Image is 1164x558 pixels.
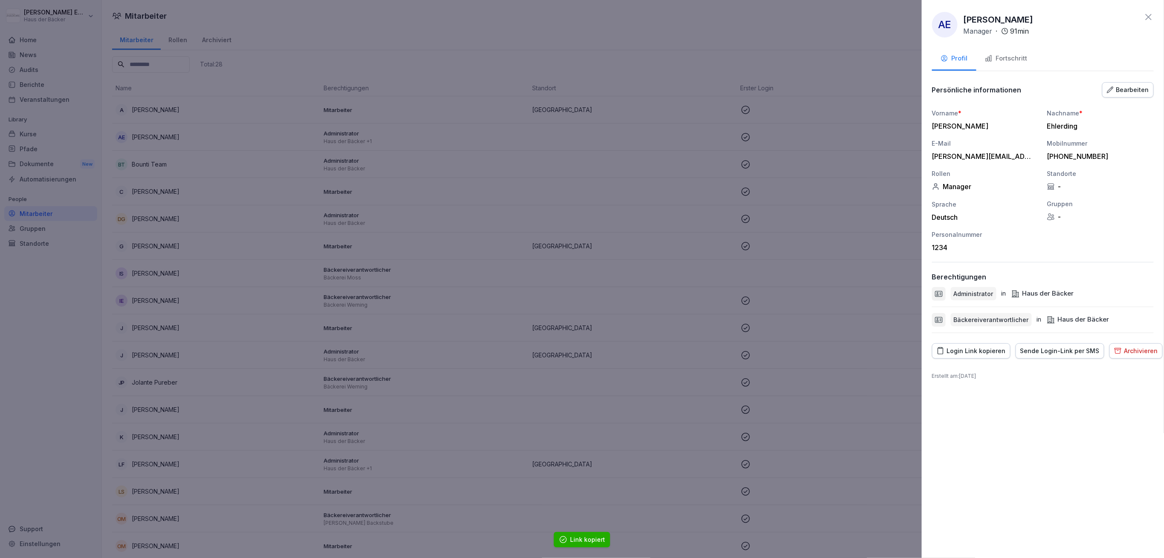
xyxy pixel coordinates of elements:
[932,86,1022,94] p: Persönliche informationen
[932,152,1034,161] div: [PERSON_NAME][EMAIL_ADDRESS][DOMAIN_NAME]
[932,213,1039,221] div: Deutsch
[1011,289,1074,299] div: Haus der Bäcker
[964,13,1034,26] p: [PERSON_NAME]
[932,343,1011,359] button: Login Link kopieren
[932,372,1154,380] p: Erstellt am : [DATE]
[1047,122,1150,130] div: Ehlerding
[1047,152,1150,161] div: [PHONE_NUMBER]
[932,230,1039,239] div: Personalnummer
[932,243,1034,252] div: 1234
[964,26,1029,36] div: ·
[1047,182,1154,191] div: -
[1016,343,1104,359] button: Sende Login-Link per SMS
[1002,289,1006,299] p: in
[937,346,1006,356] div: Login Link kopieren
[976,48,1036,71] button: Fortschritt
[941,54,968,63] div: Profil
[932,182,1039,191] div: Manager
[932,48,976,71] button: Profil
[932,12,958,37] div: AE
[954,289,993,298] p: Administrator
[1107,85,1149,95] div: Bearbeiten
[1114,346,1158,356] div: Archivieren
[1047,213,1154,221] div: -
[1102,82,1154,98] button: Bearbeiten
[932,109,1039,118] div: Vorname
[1020,346,1100,356] div: Sende Login-Link per SMS
[985,54,1028,63] div: Fortschritt
[1047,199,1154,208] div: Gruppen
[954,315,1029,324] p: Bäckereiverantwortlicher
[1047,139,1154,148] div: Mobilnummer
[932,273,987,281] p: Berechtigungen
[1037,315,1042,325] p: in
[1011,26,1029,36] p: 91 min
[932,169,1039,178] div: Rollen
[1047,169,1154,178] div: Standorte
[570,535,605,544] div: Link kopiert
[932,139,1039,148] div: E-Mail
[1109,343,1163,359] button: Archivieren
[932,122,1034,130] div: [PERSON_NAME]
[932,200,1039,209] div: Sprache
[1047,315,1109,325] div: Haus der Bäcker
[964,26,993,36] p: Manager
[1047,109,1154,118] div: Nachname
